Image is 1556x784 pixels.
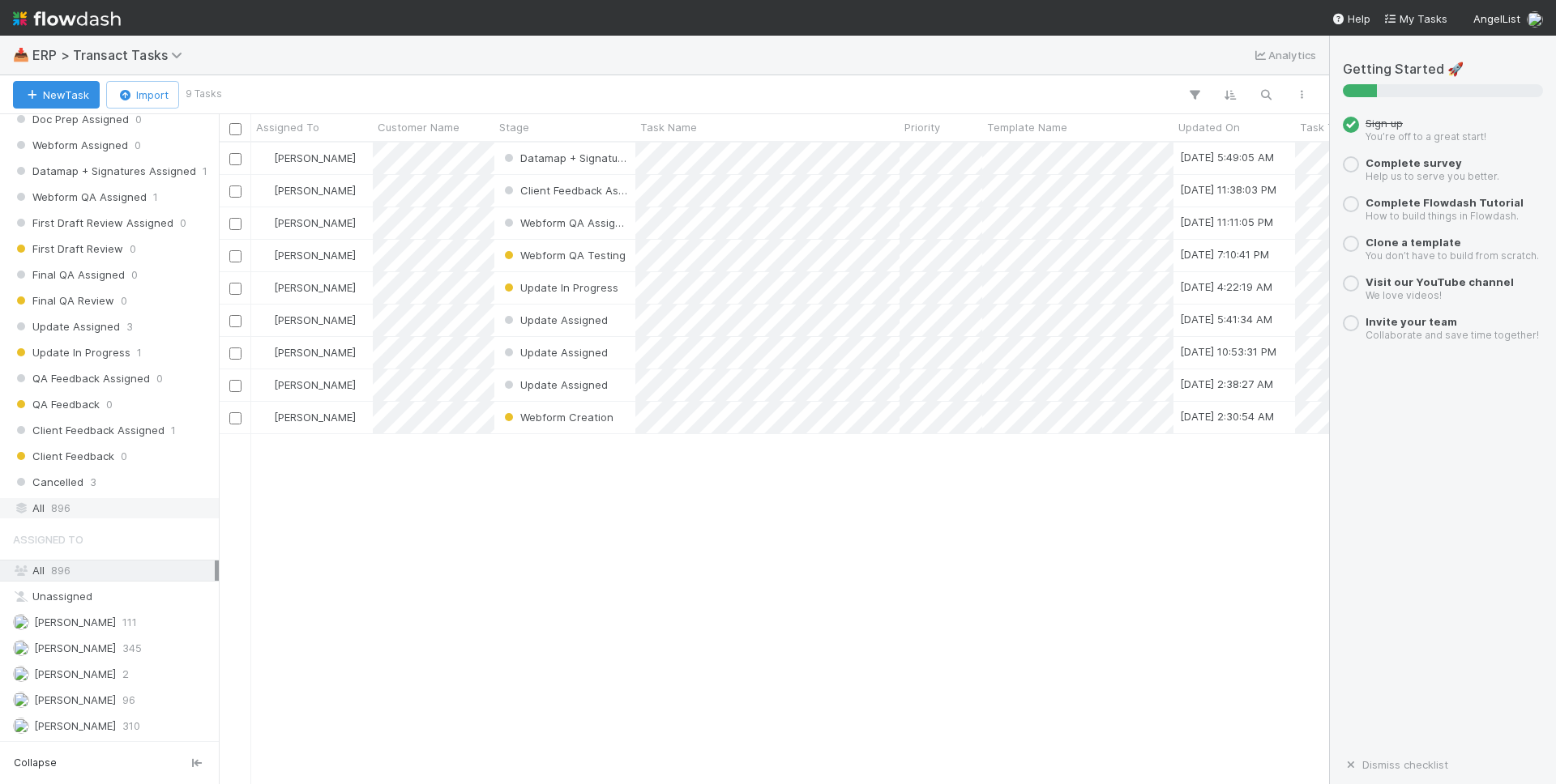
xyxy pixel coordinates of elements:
span: 310 [122,716,140,736]
span: Client Feedback Assigned [501,184,652,197]
img: avatar_11833ecc-818b-4748-aee0-9d6cf8466369.png [259,151,271,164]
img: avatar_31a23b92-6f17-4cd3-bc91-ece30a602713.png [259,411,271,424]
button: Import [106,81,179,109]
span: Webform QA Assigned [501,216,635,229]
span: 0 [121,446,127,467]
div: [DATE] 2:38:27 AM [1180,376,1273,392]
input: Toggle Row Selected [229,380,242,392]
span: Webform QA Testing [501,249,626,262]
span: Invite your team [1366,315,1457,328]
small: Help us to serve you better. [1366,170,1499,182]
span: [PERSON_NAME] [274,411,356,424]
div: Update In Progress [501,279,618,296]
img: avatar_11833ecc-818b-4748-aee0-9d6cf8466369.png [1527,11,1543,28]
span: Complete survey [1366,156,1462,169]
div: [PERSON_NAME] [258,247,356,263]
div: Webform QA Assigned [501,215,627,231]
span: 1 [137,343,142,363]
div: Help [1332,11,1370,27]
span: 0 [121,291,127,311]
span: Updated On [1178,119,1240,135]
span: Webform QA Assigned [13,187,147,207]
span: 3 [126,317,133,337]
span: [PERSON_NAME] [34,641,116,654]
span: 2 [122,664,129,684]
div: [DATE] 7:10:41 PM [1180,246,1269,262]
input: Toggle Row Selected [229,315,242,327]
div: [DATE] 11:38:03 PM [1180,181,1276,198]
div: [PERSON_NAME] [258,409,356,425]
span: 1 [203,161,207,181]
span: Update Assigned [501,313,608,326]
span: [PERSON_NAME] [34,616,116,628]
span: Final QA Review [13,291,114,311]
img: avatar_11833ecc-818b-4748-aee0-9d6cf8466369.png [259,249,271,262]
span: 0 [180,213,186,233]
div: Unassigned [13,586,215,607]
img: avatar_ec9c1780-91d7-48bb-898e-5f40cebd5ff8.png [259,346,271,359]
span: Sign up [1366,117,1403,130]
div: [PERSON_NAME] [258,344,356,360]
button: NewTask [13,81,100,109]
span: 96 [122,690,135,710]
span: Priority [904,119,940,135]
span: Datamap + Signatures Assigned [501,151,684,164]
small: You don’t have to build from scratch. [1366,249,1539,262]
div: All [13,498,215,518]
span: Final QA Assigned [13,265,125,285]
small: You’re off to a great start! [1366,130,1486,143]
img: avatar_ec9c1780-91d7-48bb-898e-5f40cebd5ff8.png [259,313,271,326]
span: Customer Name [378,119,460,135]
span: [PERSON_NAME] [274,313,356,326]
img: avatar_11833ecc-818b-4748-aee0-9d6cf8466369.png [13,614,29,630]
input: Toggle Row Selected [229,283,242,295]
span: 0 [135,135,141,156]
span: Update Assigned [501,346,608,359]
span: Template Name [987,119,1067,135]
span: [PERSON_NAME] [274,249,356,262]
span: [PERSON_NAME] [34,693,116,706]
div: All [13,560,215,581]
span: 3 [90,472,96,492]
div: [PERSON_NAME] [258,182,356,198]
span: AngelList [1473,12,1520,25]
span: ERP > Transact Tasks [32,47,190,63]
span: Assigned To [13,523,83,556]
span: First Draft Review [13,239,123,259]
span: Update In Progress [13,343,130,363]
small: How to build things in Flowdash. [1366,210,1519,222]
span: 0 [135,109,142,130]
span: 1 [153,187,158,207]
span: [PERSON_NAME] [274,346,356,359]
img: avatar_11833ecc-818b-4748-aee0-9d6cf8466369.png [259,216,271,229]
a: My Tasks [1383,11,1447,27]
span: 111 [122,612,137,633]
div: [DATE] 4:22:19 AM [1180,279,1272,295]
span: 0 [130,239,136,259]
span: Webform Creation [501,411,613,424]
input: Toggle Row Selected [229,412,242,424]
div: [DATE] 5:41:34 AM [1180,311,1272,327]
div: Update Assigned [501,377,608,393]
span: [PERSON_NAME] [34,667,116,680]
span: QA Feedback [13,394,100,415]
div: [DATE] 10:53:31 PM [1180,343,1276,360]
span: 896 [51,564,71,577]
div: [PERSON_NAME] [258,215,356,231]
img: avatar_f5fedbe2-3a45-46b0-b9bb-d3935edf1c24.png [13,692,29,708]
span: [PERSON_NAME] [274,216,356,229]
div: [PERSON_NAME] [258,150,356,166]
div: [PERSON_NAME] [258,279,356,296]
div: [DATE] 5:49:05 AM [1180,149,1274,165]
span: Doc Prep Assigned [13,109,129,130]
span: 896 [51,498,71,518]
a: Clone a template [1366,236,1461,249]
span: Update In Progress [501,281,618,294]
div: [DATE] 2:30:54 AM [1180,408,1274,424]
a: Complete Flowdash Tutorial [1366,196,1524,209]
input: Toggle Row Selected [229,250,242,262]
small: Collaborate and save time together! [1366,329,1539,341]
img: avatar_ec9c1780-91d7-48bb-898e-5f40cebd5ff8.png [259,184,271,197]
input: Toggle Row Selected [229,185,242,198]
div: Webform QA Testing [501,247,626,263]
